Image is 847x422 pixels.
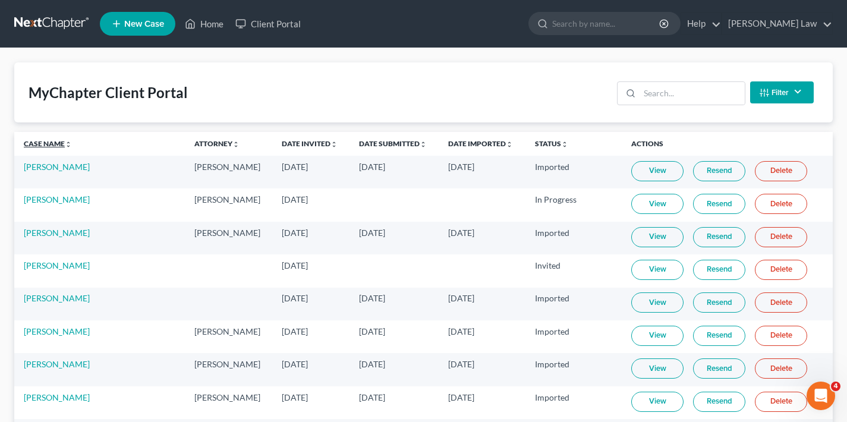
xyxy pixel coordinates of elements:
a: Attorneyunfold_more [194,139,240,148]
a: Case Nameunfold_more [24,139,72,148]
span: [DATE] [282,228,308,238]
td: [PERSON_NAME] [185,353,272,386]
td: Imported [525,353,622,386]
td: Imported [525,288,622,320]
a: [PERSON_NAME] Law [722,13,832,34]
a: Resend [693,227,745,247]
span: [DATE] [359,359,385,369]
a: Help [681,13,721,34]
i: unfold_more [330,141,338,148]
a: View [631,326,684,346]
td: [PERSON_NAME] [185,188,272,221]
a: Delete [755,260,807,280]
span: New Case [124,20,164,29]
span: 4 [831,382,840,391]
input: Search by name... [552,12,661,34]
td: In Progress [525,188,622,221]
a: Delete [755,161,807,181]
td: Imported [525,156,622,188]
a: View [631,292,684,313]
button: Filter [750,81,814,103]
a: View [631,227,684,247]
i: unfold_more [561,141,568,148]
a: Home [179,13,229,34]
a: View [631,392,684,412]
a: [PERSON_NAME] [24,194,90,204]
a: [PERSON_NAME] [24,359,90,369]
span: [DATE] [448,162,474,172]
span: [DATE] [359,293,385,303]
td: Imported [525,386,622,419]
a: Resend [693,292,745,313]
input: Search... [640,82,745,105]
a: View [631,161,684,181]
a: [PERSON_NAME] [24,293,90,303]
a: Delete [755,194,807,214]
td: [PERSON_NAME] [185,222,272,254]
a: [PERSON_NAME] [24,162,90,172]
span: [DATE] [282,194,308,204]
a: Resend [693,392,745,412]
a: Date Submittedunfold_more [359,139,427,148]
td: [PERSON_NAME] [185,320,272,353]
span: [DATE] [282,392,308,402]
span: [DATE] [359,228,385,238]
a: Resend [693,358,745,379]
span: [DATE] [282,293,308,303]
a: Statusunfold_more [535,139,568,148]
td: [PERSON_NAME] [185,386,272,419]
a: Client Portal [229,13,307,34]
iframe: Intercom live chat [807,382,835,410]
span: [DATE] [359,326,385,336]
a: Resend [693,260,745,280]
a: [PERSON_NAME] [24,326,90,336]
i: unfold_more [506,141,513,148]
i: unfold_more [232,141,240,148]
td: Imported [525,222,622,254]
i: unfold_more [65,141,72,148]
a: Delete [755,326,807,346]
a: Date Importedunfold_more [448,139,513,148]
a: Resend [693,161,745,181]
div: MyChapter Client Portal [29,83,188,102]
span: [DATE] [448,228,474,238]
a: Delete [755,227,807,247]
a: Delete [755,292,807,313]
span: [DATE] [448,359,474,369]
span: [DATE] [359,162,385,172]
a: [PERSON_NAME] [24,260,90,270]
i: unfold_more [420,141,427,148]
td: Imported [525,320,622,353]
span: [DATE] [448,392,474,402]
span: [DATE] [282,359,308,369]
span: [DATE] [282,260,308,270]
a: Date Invitedunfold_more [282,139,338,148]
a: Resend [693,326,745,346]
a: Delete [755,358,807,379]
a: View [631,358,684,379]
a: Resend [693,194,745,214]
td: Invited [525,254,622,287]
th: Actions [622,132,833,156]
span: [DATE] [282,326,308,336]
a: [PERSON_NAME] [24,392,90,402]
a: [PERSON_NAME] [24,228,90,238]
span: [DATE] [448,293,474,303]
a: View [631,194,684,214]
span: [DATE] [282,162,308,172]
td: [PERSON_NAME] [185,156,272,188]
span: [DATE] [448,326,474,336]
span: [DATE] [359,392,385,402]
a: View [631,260,684,280]
a: Delete [755,392,807,412]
